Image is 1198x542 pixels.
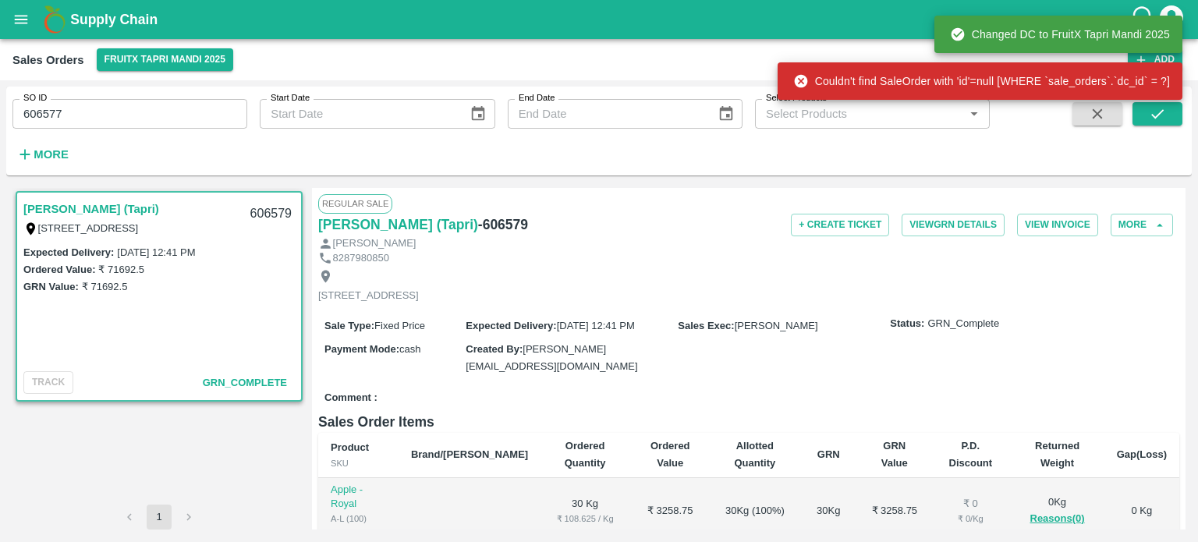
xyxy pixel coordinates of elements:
div: SKU [331,456,386,470]
span: [DATE] 12:41 PM [557,320,635,331]
label: Expected Delivery : [23,246,114,258]
a: [PERSON_NAME] (Tapri) [23,199,159,219]
button: More [12,141,73,168]
p: 8287980850 [333,251,389,266]
b: Product [331,441,369,453]
p: [STREET_ADDRESS] [318,289,419,303]
label: End Date [519,92,555,105]
span: [PERSON_NAME][EMAIL_ADDRESS][DOMAIN_NAME] [466,343,637,372]
div: 0 Kg [1023,495,1091,527]
img: logo [39,4,70,35]
input: Enter SO ID [12,99,247,129]
div: account of current user [1157,3,1186,36]
label: [DATE] 12:41 PM [117,246,195,258]
span: [PERSON_NAME] [735,320,818,331]
b: Brand/[PERSON_NAME] [411,448,528,460]
label: Expected Delivery : [466,320,556,331]
div: Couldn't find SaleOrder with 'id'=null [WHERE `sale_orders`.`dc_id` = ?] [793,67,1170,95]
b: GRN [817,448,840,460]
div: ₹ 108.625 / Kg [553,512,617,526]
b: GRN Value [881,440,908,469]
div: 30 Kg ( 100 %) [724,504,787,519]
b: Gap(Loss) [1117,448,1167,460]
span: GRN_Complete [203,377,287,388]
span: GRN_Complete [927,317,999,331]
div: customer-support [1130,5,1157,34]
button: View Invoice [1017,214,1098,236]
span: Fixed Price [374,320,425,331]
button: Choose date [711,99,741,129]
button: page 1 [147,505,172,530]
button: ViewGRN Details [902,214,1005,236]
label: Payment Mode : [324,343,399,355]
b: Ordered Quantity [565,440,606,469]
div: 30 Kg [811,504,845,519]
label: ₹ 71692.5 [82,281,128,292]
strong: More [34,148,69,161]
div: 606579 [241,196,301,232]
button: Select DC [97,48,233,71]
label: ₹ 71692.5 [98,264,144,275]
span: Regular Sale [318,194,392,213]
div: Sales Orders [12,50,84,70]
button: + Create Ticket [791,214,889,236]
div: GRN Done [331,526,386,540]
b: Allotted Quantity [734,440,775,469]
label: [STREET_ADDRESS] [38,222,139,234]
b: Supply Chain [70,12,158,27]
label: Created By : [466,343,523,355]
div: ₹ 0 / Kg [943,512,998,526]
input: Select Products [760,104,959,124]
a: [PERSON_NAME] (Tapri) [318,214,478,236]
p: [PERSON_NAME] [333,236,416,251]
nav: pagination navigation [115,505,204,530]
label: SO ID [23,92,47,105]
span: cash [399,343,420,355]
label: Ordered Value: [23,264,95,275]
label: Sales Exec : [678,320,734,331]
div: ₹ 0 [943,497,998,512]
button: Choose date [463,99,493,129]
b: Returned Weight [1035,440,1079,469]
p: Apple - Royal [331,483,386,512]
label: GRN Value: [23,281,79,292]
div: Changed DC to FruitX Tapri Mandi 2025 [950,20,1170,48]
div: A-L (100) [331,512,386,526]
b: P.D. Discount [949,440,993,469]
label: Comment : [324,391,377,406]
label: Sale Type : [324,320,374,331]
button: Reasons(0) [1023,510,1091,528]
label: Start Date [271,92,310,105]
button: More [1111,214,1173,236]
h6: Sales Order Items [318,411,1179,433]
a: Supply Chain [70,9,1130,30]
label: Status: [890,317,924,331]
h6: - 606579 [478,214,528,236]
input: Start Date [260,99,457,129]
button: Open [964,104,984,124]
b: Ordered Value [650,440,690,469]
button: open drawer [3,2,39,37]
input: End Date [508,99,705,129]
label: Select Products [766,92,827,105]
